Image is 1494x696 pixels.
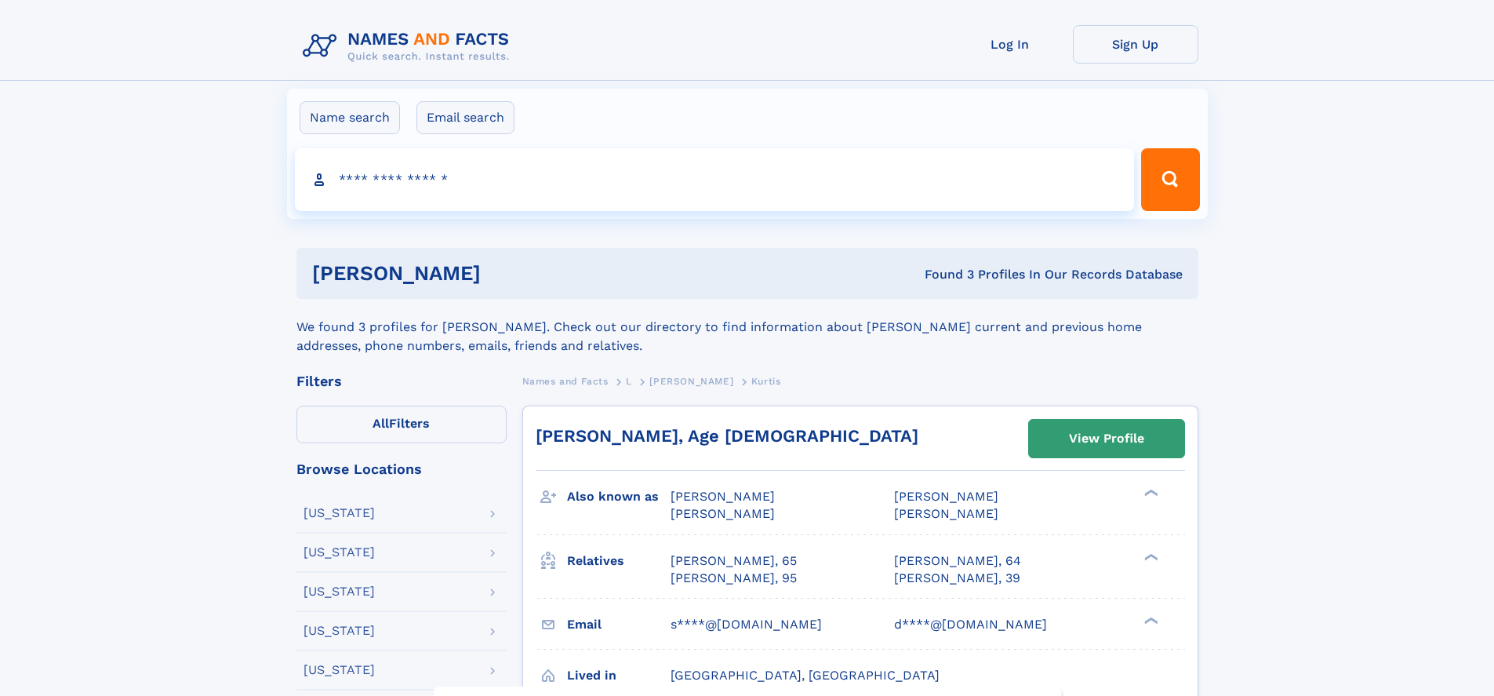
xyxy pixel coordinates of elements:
[567,611,671,638] h3: Email
[536,426,918,446] a: [PERSON_NAME], Age [DEMOGRAPHIC_DATA]
[894,570,1020,587] a: [PERSON_NAME], 39
[1140,615,1159,625] div: ❯
[567,662,671,689] h3: Lived in
[649,371,733,391] a: [PERSON_NAME]
[626,376,632,387] span: L
[312,264,703,283] h1: [PERSON_NAME]
[1140,552,1159,562] div: ❯
[304,585,375,598] div: [US_STATE]
[649,376,733,387] span: [PERSON_NAME]
[626,371,632,391] a: L
[1029,420,1184,457] a: View Profile
[671,506,775,521] span: [PERSON_NAME]
[416,101,514,134] label: Email search
[296,299,1198,355] div: We found 3 profiles for [PERSON_NAME]. Check out our directory to find information about [PERSON_...
[304,625,375,637] div: [US_STATE]
[894,552,1021,570] a: [PERSON_NAME], 64
[1073,25,1198,64] a: Sign Up
[1069,421,1144,457] div: View Profile
[296,406,507,443] label: Filters
[295,148,1135,211] input: search input
[300,101,400,134] label: Name search
[296,462,507,476] div: Browse Locations
[522,371,609,391] a: Names and Facts
[567,483,671,510] h3: Also known as
[671,570,797,587] a: [PERSON_NAME], 95
[671,489,775,504] span: [PERSON_NAME]
[1141,148,1199,211] button: Search Button
[296,25,522,67] img: Logo Names and Facts
[304,507,375,519] div: [US_STATE]
[894,506,998,521] span: [PERSON_NAME]
[947,25,1073,64] a: Log In
[671,668,940,683] span: [GEOGRAPHIC_DATA], [GEOGRAPHIC_DATA]
[296,374,507,388] div: Filters
[567,548,671,574] h3: Relatives
[703,266,1183,283] div: Found 3 Profiles In Our Records Database
[894,489,998,504] span: [PERSON_NAME]
[1140,488,1159,498] div: ❯
[304,664,375,676] div: [US_STATE]
[671,552,797,570] a: [PERSON_NAME], 65
[751,376,781,387] span: Kurtis
[373,416,389,431] span: All
[304,546,375,559] div: [US_STATE]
